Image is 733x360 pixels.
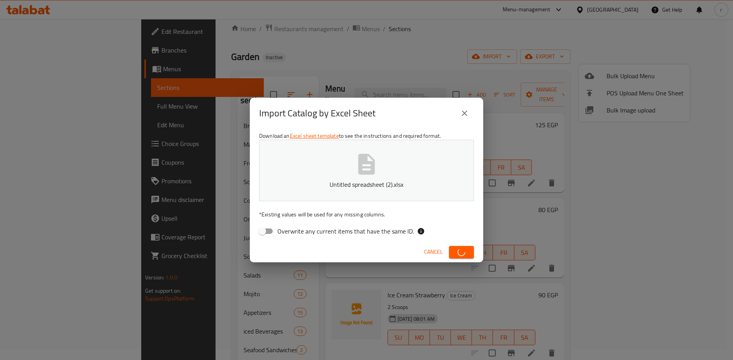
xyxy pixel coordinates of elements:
[271,180,462,189] p: Untitled spreadsheet (2).xlsx
[421,245,446,259] button: Cancel
[455,104,474,123] button: close
[259,107,375,119] h2: Import Catalog by Excel Sheet
[259,140,474,201] button: Untitled spreadsheet (2).xlsx
[250,129,483,242] div: Download an to see the instructions and required format.
[277,227,414,236] span: Overwrite any current items that have the same ID.
[417,227,425,235] svg: If the overwrite option isn't selected, then the items that match an existing ID will be ignored ...
[259,211,474,218] p: Existing values will be used for any missing columns.
[290,131,339,141] a: Excel sheet template
[424,247,443,257] span: Cancel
